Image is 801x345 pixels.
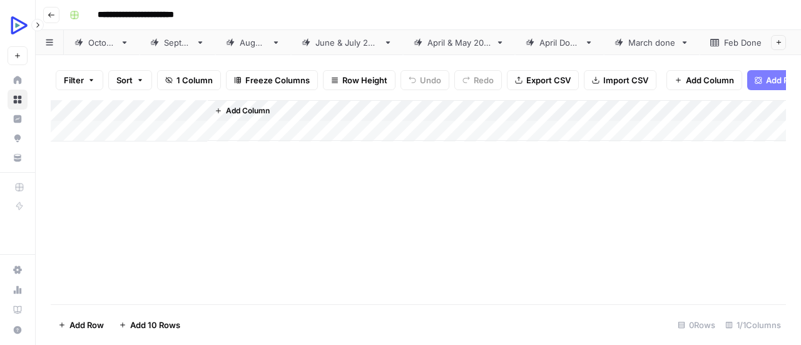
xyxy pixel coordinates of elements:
a: Insights [8,109,28,129]
button: Row Height [323,70,395,90]
span: Undo [420,74,441,86]
span: Freeze Columns [245,74,310,86]
button: Add Column [210,103,275,119]
button: Import CSV [584,70,656,90]
span: Add Column [686,74,734,86]
a: April Done [515,30,604,55]
a: [DATE] & [DATE] [403,30,515,55]
button: Help + Support [8,320,28,340]
span: Import CSV [603,74,648,86]
div: [DATE] & [DATE] [427,36,491,49]
a: Feb Done [700,30,786,55]
span: Redo [474,74,494,86]
div: 1/1 Columns [720,315,786,335]
button: Undo [400,70,449,90]
div: [DATE] [88,36,115,49]
span: Add 10 Rows [130,319,180,331]
button: Add Row [51,315,111,335]
a: Your Data [8,148,28,168]
a: Opportunities [8,128,28,148]
div: March done [628,36,675,49]
a: [DATE] & [DATE] [291,30,403,55]
div: April Done [539,36,579,49]
button: Add Column [666,70,742,90]
span: 1 Column [176,74,213,86]
button: Add 10 Rows [111,315,188,335]
span: Export CSV [526,74,571,86]
button: Redo [454,70,502,90]
span: Add Column [226,105,270,116]
span: Row Height [342,74,387,86]
a: March done [604,30,700,55]
a: [DATE] [215,30,291,55]
div: [DATE] [164,36,191,49]
div: [DATE] & [DATE] [315,36,379,49]
a: [DATE] [64,30,140,55]
button: Workspace: OpenReplay [8,10,28,41]
a: Browse [8,90,28,110]
span: Sort [116,74,133,86]
button: 1 Column [157,70,221,90]
button: Export CSV [507,70,579,90]
a: Home [8,70,28,90]
button: Sort [108,70,152,90]
a: Usage [8,280,28,300]
span: Filter [64,74,84,86]
a: Learning Hub [8,300,28,320]
button: Filter [56,70,103,90]
button: Freeze Columns [226,70,318,90]
a: [DATE] [140,30,215,55]
img: OpenReplay Logo [8,14,30,37]
span: Add Row [69,319,104,331]
div: 0 Rows [673,315,720,335]
a: Settings [8,260,28,280]
div: Feb Done [724,36,762,49]
div: [DATE] [240,36,267,49]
